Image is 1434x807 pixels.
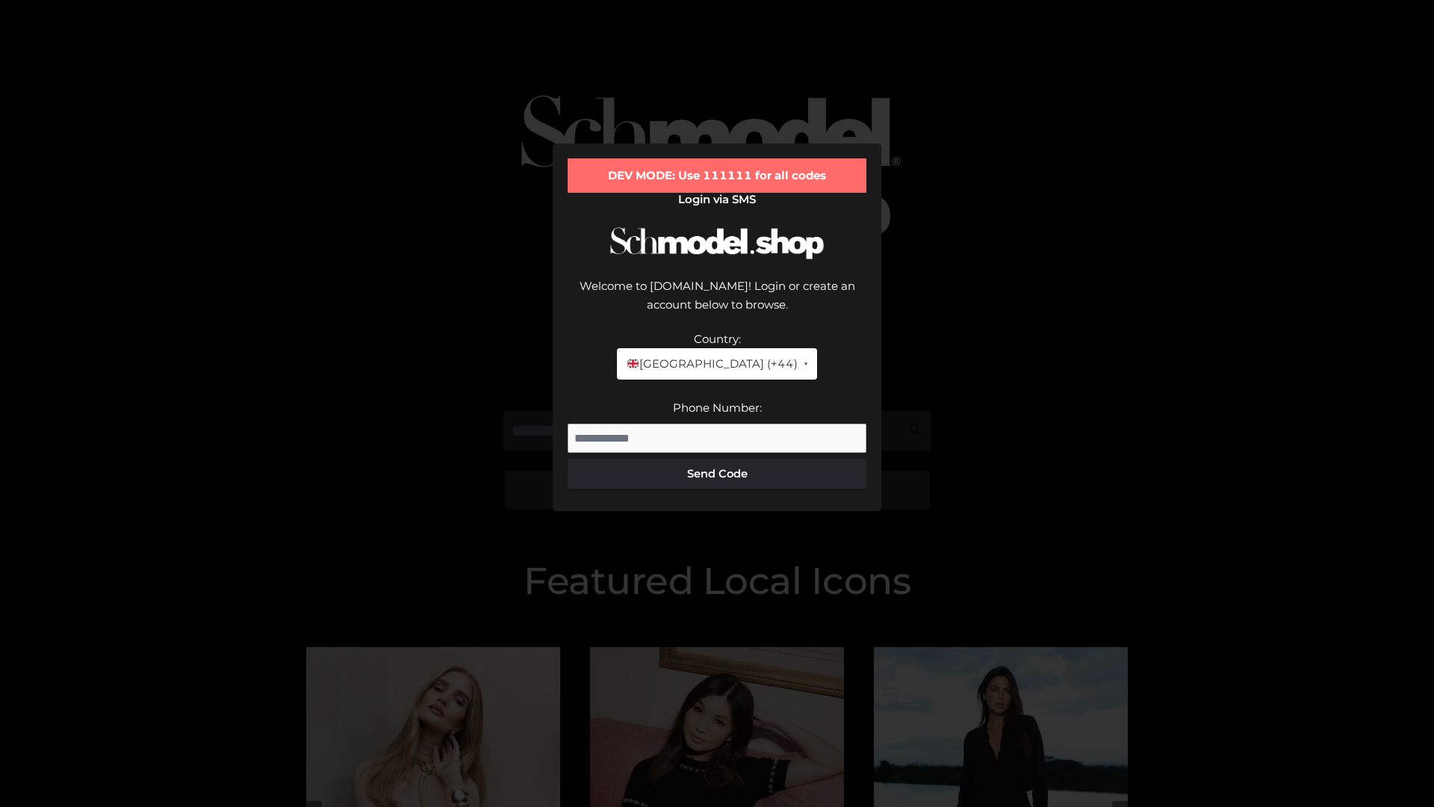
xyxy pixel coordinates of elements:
div: Welcome to [DOMAIN_NAME]! Login or create an account below to browse. [568,276,866,330]
h2: Login via SMS [568,193,866,206]
label: Country: [694,332,741,346]
button: Send Code [568,459,866,489]
span: [GEOGRAPHIC_DATA] (+44) [626,354,797,374]
div: DEV MODE: Use 111111 for all codes [568,158,866,193]
img: 🇬🇧 [627,358,639,369]
img: Schmodel Logo [605,214,829,273]
label: Phone Number: [673,401,762,415]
